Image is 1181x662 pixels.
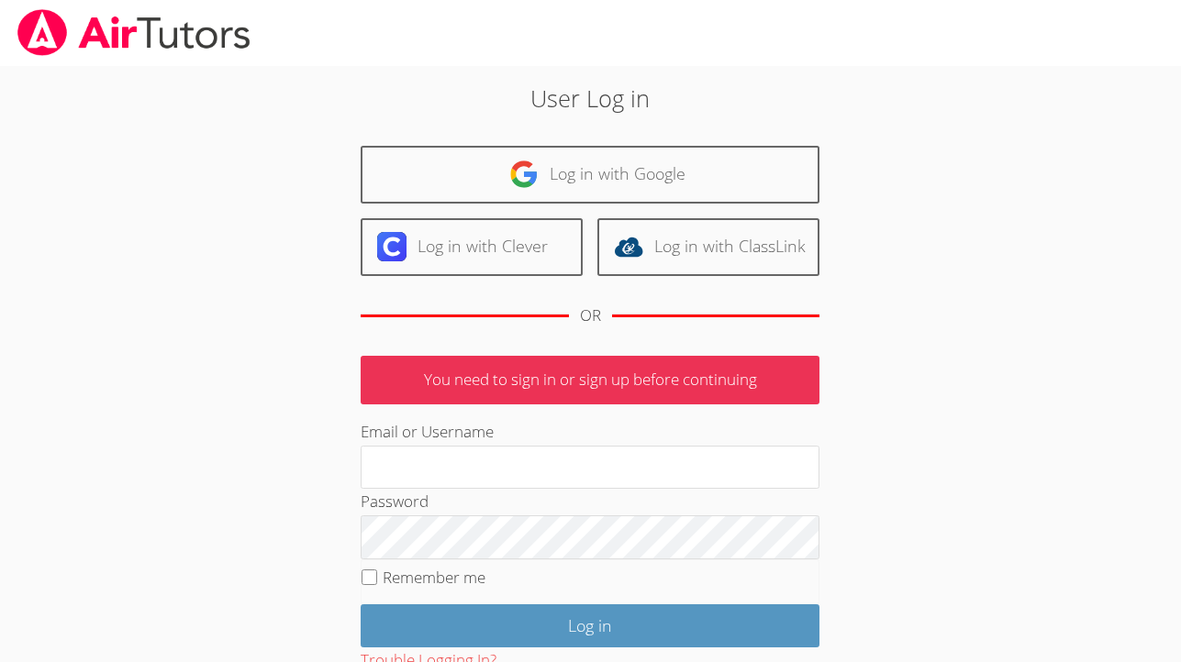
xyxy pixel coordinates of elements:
label: Email or Username [361,421,494,442]
img: google-logo-50288ca7cdecda66e5e0955fdab243c47b7ad437acaf1139b6f446037453330a.svg [509,160,539,189]
input: Log in [361,604,819,647]
a: Log in with Clever [361,218,583,276]
label: Password [361,491,429,512]
p: You need to sign in or sign up before continuing [361,356,819,404]
h2: User Log in [272,81,909,116]
a: Log in with Google [361,146,819,204]
img: classlink-logo-d6bb404cc1216ec64c9a2012d9dc4662098be43eaf13dc465df04b49fa7ab582.svg [614,232,643,261]
img: clever-logo-6eab21bc6e7a338710f1a6ff85c0baf02591cd810cc4098c63d3a4b26e2feb20.svg [377,232,407,261]
div: OR [580,303,601,329]
a: Log in with ClassLink [597,218,819,276]
label: Remember me [383,567,485,588]
img: airtutors_banner-c4298cdbf04f3fff15de1276eac7730deb9818008684d7c2e4769d2f7ddbe033.png [16,9,252,56]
